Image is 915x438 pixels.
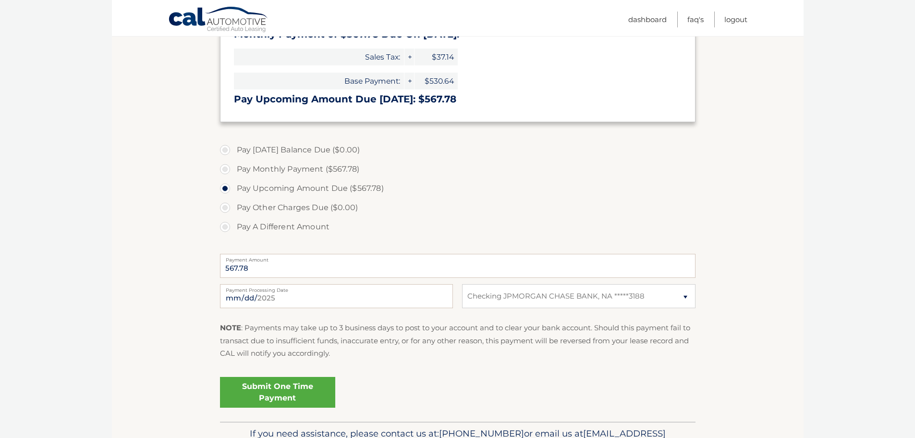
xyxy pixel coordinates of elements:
[220,377,335,408] a: Submit One Time Payment
[220,322,695,360] p: : Payments may take up to 3 business days to post to your account and to clear your bank account....
[220,284,453,292] label: Payment Processing Date
[220,217,695,237] label: Pay A Different Amount
[220,198,695,217] label: Pay Other Charges Due ($0.00)
[168,6,269,34] a: Cal Automotive
[415,49,458,65] span: $37.14
[628,12,667,27] a: Dashboard
[404,73,414,89] span: +
[404,49,414,65] span: +
[220,284,453,308] input: Payment Date
[220,160,695,179] label: Pay Monthly Payment ($567.78)
[220,254,695,262] label: Payment Amount
[724,12,747,27] a: Logout
[415,73,458,89] span: $530.64
[220,179,695,198] label: Pay Upcoming Amount Due ($567.78)
[234,49,404,65] span: Sales Tax:
[687,12,704,27] a: FAQ's
[234,73,404,89] span: Base Payment:
[220,323,241,332] strong: NOTE
[220,254,695,278] input: Payment Amount
[220,140,695,160] label: Pay [DATE] Balance Due ($0.00)
[234,93,682,105] h3: Pay Upcoming Amount Due [DATE]: $567.78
